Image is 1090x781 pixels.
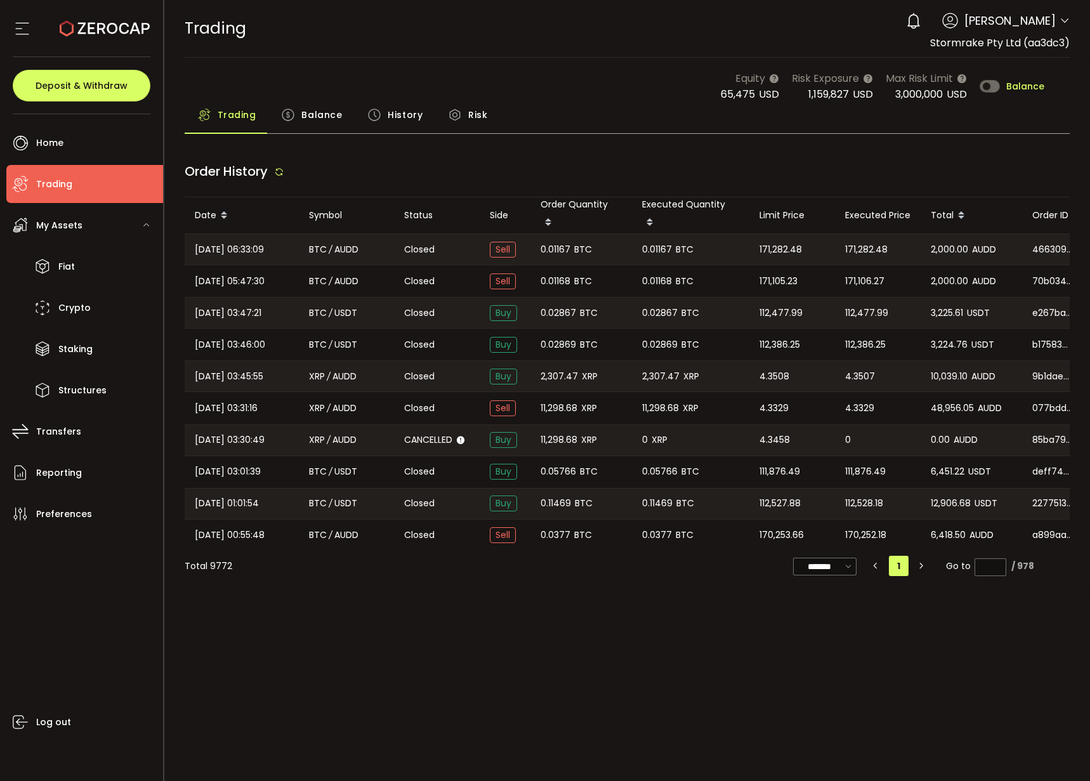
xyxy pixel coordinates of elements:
[652,433,667,447] span: XRP
[58,299,91,317] span: Crypto
[792,70,859,86] span: Risk Exposure
[185,205,299,226] div: Date
[642,242,672,257] span: 0.01167
[676,528,693,542] span: BTC
[1032,465,1073,478] span: deff742b-e962-4319-bc69-daadbb9e84c7
[388,102,423,128] span: History
[580,306,598,320] span: BTC
[404,497,435,510] span: Closed
[541,528,570,542] span: 0.0377
[309,401,325,416] span: XRP
[58,340,93,358] span: Staking
[642,306,678,320] span: 0.02867
[58,258,75,276] span: Fiat
[632,197,749,233] div: Executed Quantity
[931,496,971,511] span: 12,906.68
[947,87,967,102] span: USD
[676,274,693,289] span: BTC
[580,338,598,352] span: BTC
[931,433,950,447] span: 0.00
[759,528,804,542] span: 170,253.66
[185,560,232,573] div: Total 9772
[1032,370,1073,383] span: 9b1dae2c-717f-49b6-bad1-44067a0a174d
[808,87,849,102] span: 1,159,827
[541,306,576,320] span: 0.02867
[490,369,517,384] span: Buy
[845,496,883,511] span: 112,528.18
[468,102,487,128] span: Risk
[581,401,597,416] span: XRP
[759,87,779,102] span: USD
[329,274,332,289] em: /
[676,242,693,257] span: BTC
[309,274,327,289] span: BTC
[845,401,874,416] span: 4.3329
[921,205,1022,226] div: Total
[329,496,332,511] em: /
[580,464,598,479] span: BTC
[541,433,577,447] span: 11,298.68
[195,338,265,352] span: [DATE] 03:46:00
[681,338,699,352] span: BTC
[759,464,800,479] span: 111,876.49
[642,433,648,447] span: 0
[889,556,909,576] li: 1
[964,12,1056,29] span: [PERSON_NAME]
[332,401,357,416] span: AUDD
[309,433,325,447] span: XRP
[332,369,357,384] span: AUDD
[490,496,517,511] span: Buy
[404,465,435,478] span: Closed
[36,464,82,482] span: Reporting
[299,208,394,223] div: Symbol
[853,87,873,102] span: USD
[404,243,435,256] span: Closed
[972,242,996,257] span: AUDD
[845,528,886,542] span: 170,252.18
[574,242,592,257] span: BTC
[301,102,342,128] span: Balance
[1032,338,1073,351] span: b17583c9-ed05-42d3-9742-aaf07a6cc012
[749,208,835,223] div: Limit Price
[541,496,571,511] span: 0.11469
[845,242,888,257] span: 171,282.48
[845,306,888,320] span: 112,477.99
[1032,528,1073,542] span: a899aa7c-a35e-4fa7-b60e-44d5cb53c68c
[329,528,332,542] em: /
[490,400,516,416] span: Sell
[490,337,517,353] span: Buy
[676,496,694,511] span: BTC
[683,369,699,384] span: XRP
[574,528,592,542] span: BTC
[309,496,327,511] span: BTC
[195,242,264,257] span: [DATE] 06:33:09
[574,274,592,289] span: BTC
[36,423,81,441] span: Transfers
[845,338,886,352] span: 112,386.25
[845,274,884,289] span: 171,106.27
[642,274,672,289] span: 0.01168
[218,102,256,128] span: Trading
[541,338,576,352] span: 0.02869
[1006,82,1044,91] span: Balance
[931,528,966,542] span: 6,418.50
[195,464,261,479] span: [DATE] 03:01:39
[490,432,517,448] span: Buy
[683,401,699,416] span: XRP
[309,338,327,352] span: BTC
[195,496,259,511] span: [DATE] 01:01:54
[334,464,357,479] span: USDT
[971,369,995,384] span: AUDD
[36,713,71,732] span: Log out
[759,274,798,289] span: 171,105.23
[845,464,886,479] span: 111,876.49
[759,306,803,320] span: 112,477.99
[36,134,63,152] span: Home
[581,433,597,447] span: XRP
[490,305,517,321] span: Buy
[334,338,357,352] span: USDT
[721,87,755,102] span: 65,475
[334,528,358,542] span: AUDD
[582,369,598,384] span: XRP
[195,306,261,320] span: [DATE] 03:47:21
